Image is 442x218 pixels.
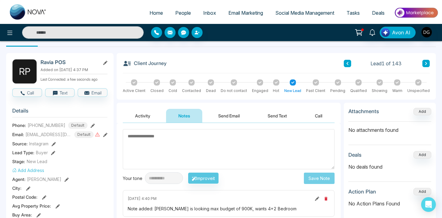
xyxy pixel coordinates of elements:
div: Active Client [123,88,145,94]
div: Dead [206,88,216,94]
span: Phone: [12,122,26,128]
span: Email: [12,131,24,138]
span: Postal Code : [12,194,37,200]
img: Market-place.gif [394,6,438,20]
h3: Action Plan [348,189,376,195]
span: Tasks [347,10,360,16]
a: Tasks [340,7,366,19]
span: Inbox [203,10,216,16]
div: Hot [273,88,279,94]
span: Source: [12,140,28,147]
button: Email [78,88,107,97]
span: [DATE] 4:40 PM [128,196,157,201]
span: Add [413,109,431,114]
span: Deals [372,10,385,16]
button: Text [45,88,75,97]
span: Default [68,122,87,129]
span: [PHONE_NUMBER] [28,122,65,128]
span: [PERSON_NAME] [27,176,61,182]
button: Add [413,188,431,195]
img: Lead Flow [381,28,390,37]
button: Add [413,151,431,159]
span: Lead 1 of 143 [370,60,401,67]
button: Add [413,108,431,115]
button: Notes [166,109,202,123]
div: R P [12,59,37,84]
div: Qualified [350,88,367,94]
button: Send Text [255,109,299,123]
h3: Client Journey [123,59,167,68]
button: Send Email [206,109,252,123]
span: Instagram [29,140,48,147]
button: Activity [123,109,163,123]
span: Stage: [12,158,25,165]
div: Past Client [306,88,325,94]
div: Contacted [182,88,201,94]
button: Add Address [12,167,44,174]
div: Note added: [PERSON_NAME] is looking max budget of 900K, wants 4+2 Bedroom [128,205,330,212]
span: Social Media Management [275,10,334,16]
div: Do not contact [221,88,247,94]
h3: Deals [348,152,362,158]
div: New Lead [284,88,301,94]
a: Home [143,7,169,19]
span: Home [149,10,163,16]
span: Buyer [36,149,48,156]
div: Cold [169,88,177,94]
span: Email Marketing [228,10,263,16]
span: Lead Type: [12,149,34,156]
h3: Details [12,108,107,117]
span: Default [74,131,94,138]
span: Avg Property Price : [12,203,51,209]
p: No deals found [348,163,431,170]
span: New Lead [27,158,47,165]
button: Avon AI [380,27,416,38]
div: Pending [330,88,345,94]
span: Avon AI [392,29,410,36]
div: Closed [150,88,164,94]
div: Engaged [252,88,268,94]
img: Nova CRM Logo [10,4,47,20]
button: Call [12,88,42,97]
span: Buy Area : [12,212,32,218]
a: Social Media Management [269,7,340,19]
div: Warm [392,88,402,94]
p: No attachments found [348,122,431,134]
div: Showing [372,88,387,94]
span: Agent: [12,176,25,182]
p: Added on [DATE] 4:37 PM [41,67,107,73]
span: [EMAIL_ADDRESS][DOMAIN_NAME] [25,131,72,138]
div: Unspecified [407,88,430,94]
h2: Ravia POS [41,59,98,65]
p: Last Connected: a few seconds ago [41,75,107,82]
a: Deals [366,7,391,19]
div: Open Intercom Messenger [421,197,436,212]
a: People [169,7,197,19]
span: People [175,10,191,16]
span: City : [12,185,21,191]
a: Inbox [197,7,222,19]
button: Save Note [304,173,335,184]
p: No Action Plans Found [348,200,431,207]
h3: Attachments [348,108,379,114]
a: Email Marketing [222,7,269,19]
button: Call [303,109,335,123]
div: Your tone [123,175,145,182]
img: User Avatar [421,27,432,37]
